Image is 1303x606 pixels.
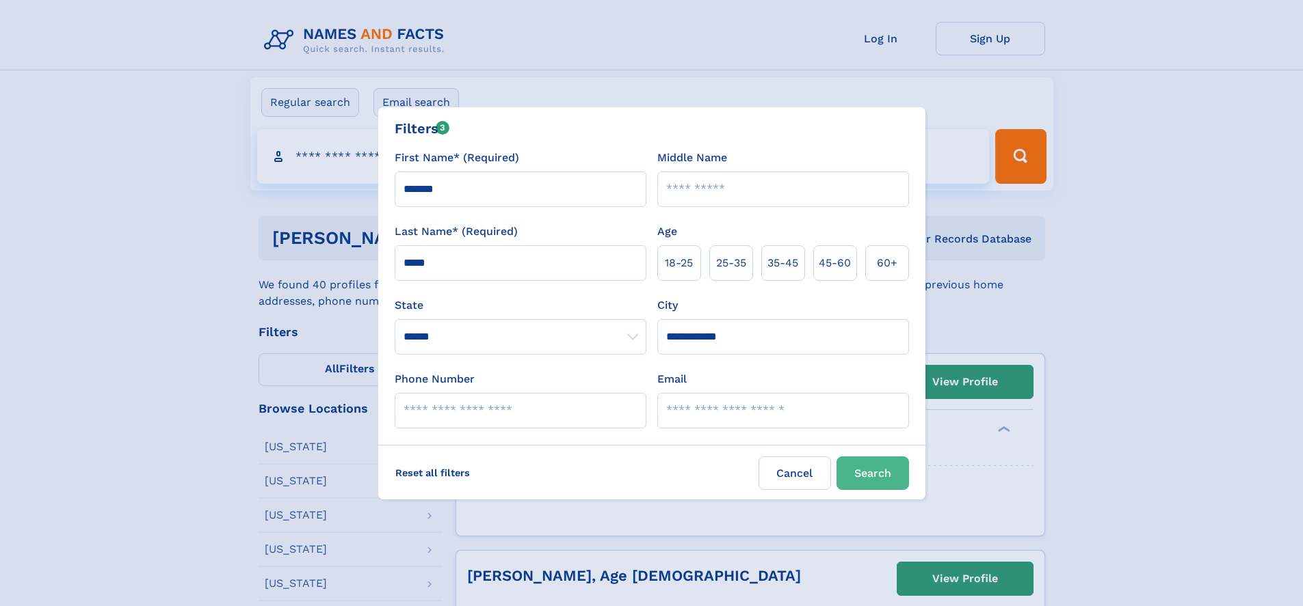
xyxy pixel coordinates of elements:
[767,255,798,271] span: 35‑45
[657,150,727,166] label: Middle Name
[657,371,687,387] label: Email
[395,297,646,314] label: State
[837,456,909,490] button: Search
[665,255,693,271] span: 18‑25
[395,118,450,139] div: Filters
[877,255,897,271] span: 60+
[395,371,475,387] label: Phone Number
[819,255,851,271] span: 45‑60
[759,456,831,490] label: Cancel
[395,223,518,240] label: Last Name* (Required)
[716,255,746,271] span: 25‑35
[657,297,678,314] label: City
[395,150,519,166] label: First Name* (Required)
[657,223,677,240] label: Age
[386,456,479,489] label: Reset all filters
